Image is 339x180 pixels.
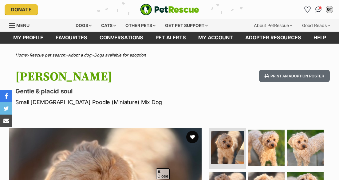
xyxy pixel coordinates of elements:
ul: Account quick links [302,5,334,14]
div: Dogs [71,19,96,32]
div: Good Reads [298,19,334,32]
div: Other pets [121,19,160,32]
img: Photo of Quinn [287,130,324,166]
img: Photo of Quinn [211,131,244,165]
span: Menu [16,23,30,28]
a: Donate [5,4,38,15]
a: conversations [93,32,149,44]
a: Pet alerts [149,32,192,44]
h1: [PERSON_NAME] [15,70,208,84]
p: Small [DEMOGRAPHIC_DATA] Poodle (Miniature) Mix Dog [15,98,208,106]
a: Adopter resources [239,32,307,44]
a: Favourites [49,32,93,44]
button: Print an adoption poster [259,70,330,82]
img: logo-e224e6f780fb5917bec1dbf3a21bbac754714ae5b6737aabdf751b685950b380.svg [140,4,199,15]
div: About PetRescue [250,19,297,32]
img: Photo of Quinn [248,130,285,166]
div: Get pet support [161,19,212,32]
a: Conversations [313,5,323,14]
p: Gentle & placid soul [15,87,208,96]
span: Close [156,168,170,179]
a: Favourites [302,5,312,14]
a: Dogs available for adoption [94,53,146,57]
a: PetRescue [140,4,199,15]
a: My account [192,32,239,44]
button: favourite [186,131,199,143]
a: Help [307,32,332,44]
a: Menu [9,19,34,30]
button: My account [325,5,334,14]
div: GT [326,6,333,13]
a: Home [15,53,27,57]
div: Cats [97,19,120,32]
a: Rescue pet search [30,53,65,57]
img: chat-41dd97257d64d25036548639549fe6c8038ab92f7586957e7f3b1b290dea8141.svg [315,6,322,13]
a: Adopt a dog [68,53,91,57]
a: My profile [7,32,49,44]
